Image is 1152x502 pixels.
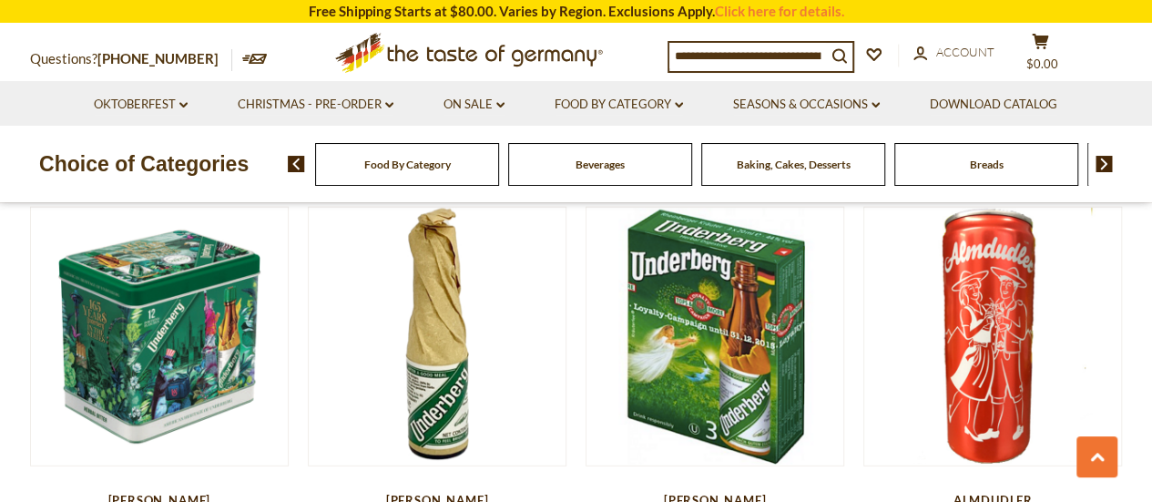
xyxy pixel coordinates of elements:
[555,95,683,115] a: Food By Category
[1096,156,1113,172] img: next arrow
[30,47,232,71] p: Questions?
[970,158,1004,171] a: Breads
[31,208,289,466] img: Underberg Herbal Bitter Digestive in 12-bottle Decorative 1846 Tin - .67 fl. oz. bottles
[930,95,1057,115] a: Download Catalog
[864,208,1122,466] img: Almdudler Austrian Soft Drink with Alpine Herbs 11.2 fl oz
[576,158,625,171] a: Beverages
[364,158,451,171] a: Food By Category
[1014,33,1068,78] button: $0.00
[309,208,566,466] img: Underberg Herbal Bitter Digestif Single Bottle - 20 ml
[1026,56,1058,71] span: $0.00
[94,95,188,115] a: Oktoberfest
[238,95,393,115] a: Christmas - PRE-ORDER
[737,158,851,171] a: Baking, Cakes, Desserts
[586,208,844,466] img: Underberg Herbal Bitter Digestf 3-Pack - .67 fl. oz. bottles
[97,50,219,67] a: [PHONE_NUMBER]
[733,95,880,115] a: Seasons & Occasions
[443,95,505,115] a: On Sale
[936,45,994,59] span: Account
[715,3,844,19] a: Click here for details.
[913,43,994,63] a: Account
[288,156,305,172] img: previous arrow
